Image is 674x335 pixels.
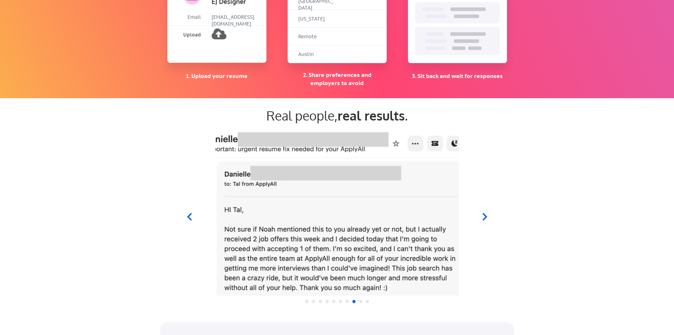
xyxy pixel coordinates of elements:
div: [EMAIL_ADDRESS][DOMAIN_NAME] [212,14,259,28]
div: 1. Upload your resume [167,72,266,80]
div: [US_STATE] [298,16,334,23]
div: Austin [298,51,334,58]
div: Real people, . [167,108,507,123]
div: 2. Share preferences and employers to avoid [288,71,387,87]
div: Remote [298,33,334,40]
div: 3. Sit back and wait for responses [408,72,507,80]
div: Email [167,14,201,21]
strong: real results [338,107,405,123]
div: Upload [167,32,201,39]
